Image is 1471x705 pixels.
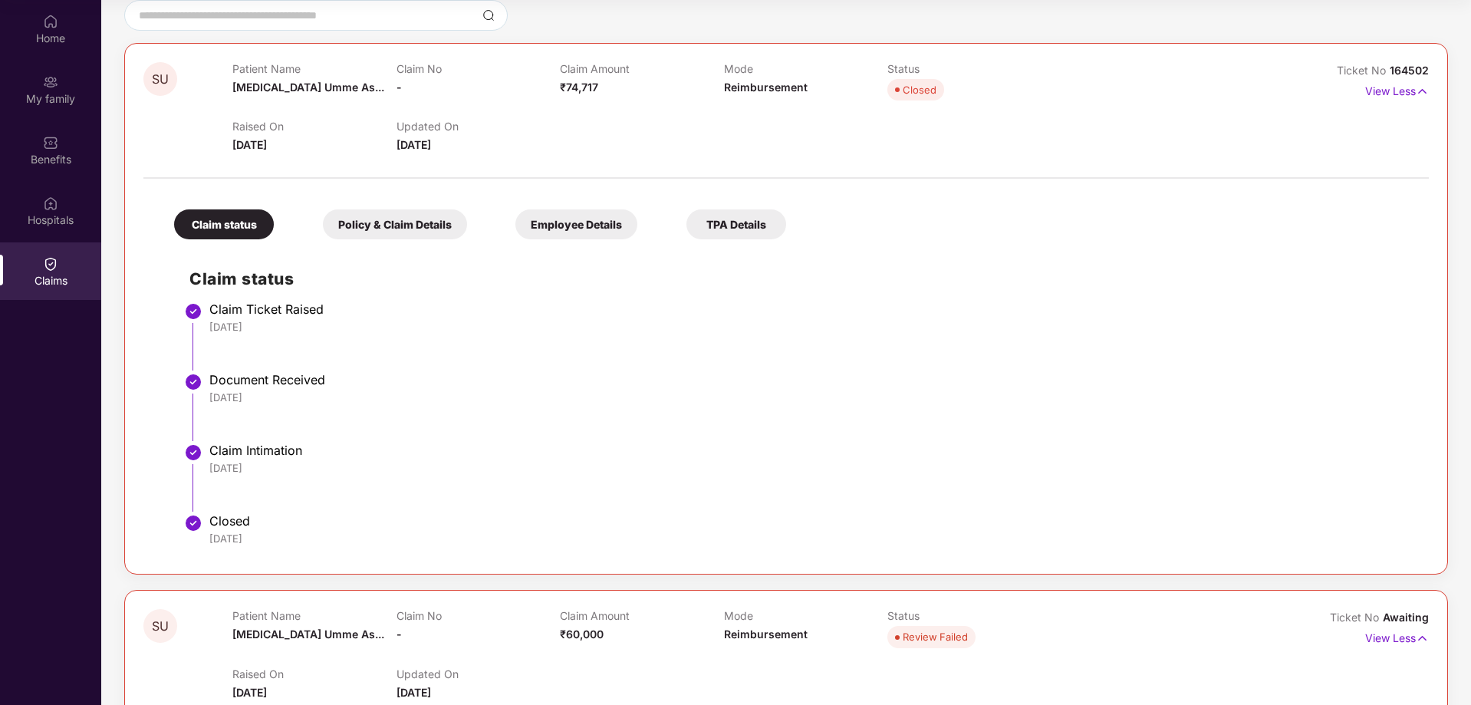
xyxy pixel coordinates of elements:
[724,609,887,622] p: Mode
[232,686,267,699] span: [DATE]
[887,609,1051,622] p: Status
[724,628,808,641] span: Reimbursement
[482,9,495,21] img: svg+xml;base64,PHN2ZyBpZD0iU2VhcmNoLTMyeDMyIiB4bWxucz0iaHR0cDovL3d3dy53My5vcmcvMjAwMC9zdmciIHdpZH...
[209,532,1413,545] div: [DATE]
[1416,83,1429,100] img: svg+xml;base64,PHN2ZyB4bWxucz0iaHR0cDovL3d3dy53My5vcmcvMjAwMC9zdmciIHdpZHRoPSIxNyIgaGVpZ2h0PSIxNy...
[43,14,58,29] img: svg+xml;base64,PHN2ZyBpZD0iSG9tZSIgeG1sbnM9Imh0dHA6Ly93d3cudzMub3JnLzIwMDAvc3ZnIiB3aWR0aD0iMjAiIG...
[209,301,1413,317] div: Claim Ticket Raised
[184,514,202,532] img: svg+xml;base64,PHN2ZyBpZD0iU3RlcC1Eb25lLTMyeDMyIiB4bWxucz0iaHR0cDovL3d3dy53My5vcmcvMjAwMC9zdmciIH...
[209,320,1413,334] div: [DATE]
[1416,630,1429,647] img: svg+xml;base64,PHN2ZyB4bWxucz0iaHR0cDovL3d3dy53My5vcmcvMjAwMC9zdmciIHdpZHRoPSIxNyIgaGVpZ2h0PSIxNy...
[209,443,1413,458] div: Claim Intimation
[887,62,1051,75] p: Status
[152,620,169,633] span: SU
[1383,611,1429,624] span: Awaiting
[232,628,384,641] span: [MEDICAL_DATA] Umme As...
[232,609,396,622] p: Patient Name
[724,81,808,94] span: Reimbursement
[174,209,274,239] div: Claim status
[232,667,396,680] p: Raised On
[560,609,723,622] p: Claim Amount
[43,196,58,211] img: svg+xml;base64,PHN2ZyBpZD0iSG9zcGl0YWxzIiB4bWxucz0iaHR0cDovL3d3dy53My5vcmcvMjAwMC9zdmciIHdpZHRoPS...
[232,138,267,151] span: [DATE]
[397,62,560,75] p: Claim No
[43,74,58,90] img: svg+xml;base64,PHN2ZyB3aWR0aD0iMjAiIGhlaWdodD0iMjAiIHZpZXdCb3g9IjAgMCAyMCAyMCIgZmlsbD0ibm9uZSIgeG...
[232,81,384,94] span: [MEDICAL_DATA] Umme As...
[560,62,723,75] p: Claim Amount
[152,73,169,86] span: SU
[209,372,1413,387] div: Document Received
[189,266,1413,292] h2: Claim status
[209,513,1413,529] div: Closed
[1330,611,1383,624] span: Ticket No
[1365,626,1429,647] p: View Less
[560,81,598,94] span: ₹74,717
[43,135,58,150] img: svg+xml;base64,PHN2ZyBpZD0iQmVuZWZpdHMiIHhtbG5zPSJodHRwOi8vd3d3LnczLm9yZy8yMDAwL3N2ZyIgd2lkdGg9Ij...
[724,62,887,75] p: Mode
[686,209,786,239] div: TPA Details
[397,138,431,151] span: [DATE]
[903,82,936,97] div: Closed
[232,62,396,75] p: Patient Name
[397,628,402,641] span: -
[397,81,402,94] span: -
[184,373,202,391] img: svg+xml;base64,PHN2ZyBpZD0iU3RlcC1Eb25lLTMyeDMyIiB4bWxucz0iaHR0cDovL3d3dy53My5vcmcvMjAwMC9zdmciIH...
[209,461,1413,475] div: [DATE]
[1390,64,1429,77] span: 164502
[397,686,431,699] span: [DATE]
[1337,64,1390,77] span: Ticket No
[903,629,968,644] div: Review Failed
[184,302,202,321] img: svg+xml;base64,PHN2ZyBpZD0iU3RlcC1Eb25lLTMyeDMyIiB4bWxucz0iaHR0cDovL3d3dy53My5vcmcvMjAwMC9zdmciIH...
[515,209,637,239] div: Employee Details
[397,609,560,622] p: Claim No
[184,443,202,462] img: svg+xml;base64,PHN2ZyBpZD0iU3RlcC1Eb25lLTMyeDMyIiB4bWxucz0iaHR0cDovL3d3dy53My5vcmcvMjAwMC9zdmciIH...
[397,120,560,133] p: Updated On
[43,256,58,272] img: svg+xml;base64,PHN2ZyBpZD0iQ2xhaW0iIHhtbG5zPSJodHRwOi8vd3d3LnczLm9yZy8yMDAwL3N2ZyIgd2lkdGg9IjIwIi...
[209,390,1413,404] div: [DATE]
[560,628,604,641] span: ₹60,000
[1365,79,1429,100] p: View Less
[397,667,560,680] p: Updated On
[232,120,396,133] p: Raised On
[323,209,467,239] div: Policy & Claim Details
